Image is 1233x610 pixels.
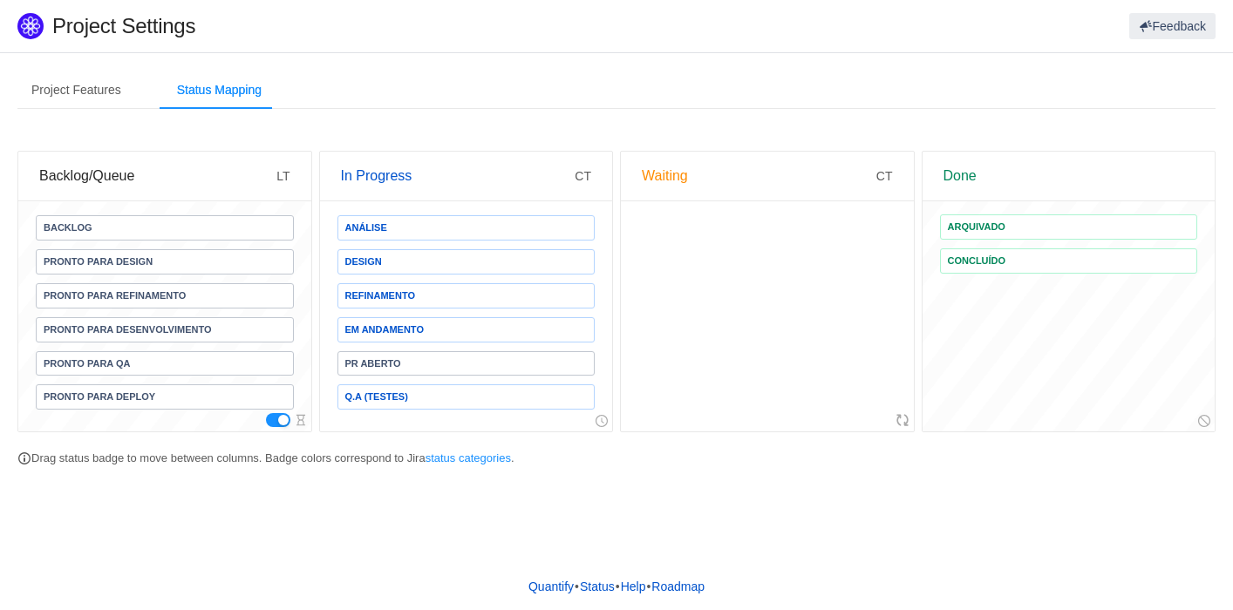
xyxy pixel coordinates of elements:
[345,325,424,335] span: Em andamento
[345,392,408,402] span: Q.A (Testes)
[1198,415,1210,427] i: icon: stop
[44,325,212,335] span: Pronto para desenvolvimento
[44,392,155,402] span: Pronto para deploy
[646,579,651,593] span: •
[341,152,576,200] div: In Progress
[44,291,186,301] span: Pronto para refinamento
[17,71,135,110] div: Project Features
[44,257,153,267] span: Pronto para Design
[52,13,739,39] h1: Project Settings
[44,223,92,233] span: Backlog
[345,291,415,301] span: Refinamento
[651,573,705,600] a: Roadmap
[948,222,1005,232] span: Arquivado
[1129,13,1216,39] button: Feedback
[17,13,44,39] img: Quantify
[39,152,276,200] div: Backlog/Queue
[620,573,647,600] a: Help
[345,257,382,267] span: Design
[345,223,387,233] span: Análise
[295,414,307,426] i: icon: hourglass
[163,71,276,110] div: Status Mapping
[426,451,511,464] a: status categories
[276,169,290,183] span: LT
[575,579,579,593] span: •
[17,450,1216,467] p: Drag status badge to move between columns. Badge colors correspond to Jira .
[876,169,893,183] span: CT
[616,579,620,593] span: •
[345,359,401,369] span: PR aberto
[596,415,608,427] i: icon: clock-circle
[948,256,1006,266] span: Concluído
[575,169,591,183] span: CT
[642,152,876,200] div: Waiting
[528,573,575,600] a: Quantify
[943,152,1195,200] div: Done
[579,573,616,600] a: Status
[44,359,130,369] span: Pronto para QA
